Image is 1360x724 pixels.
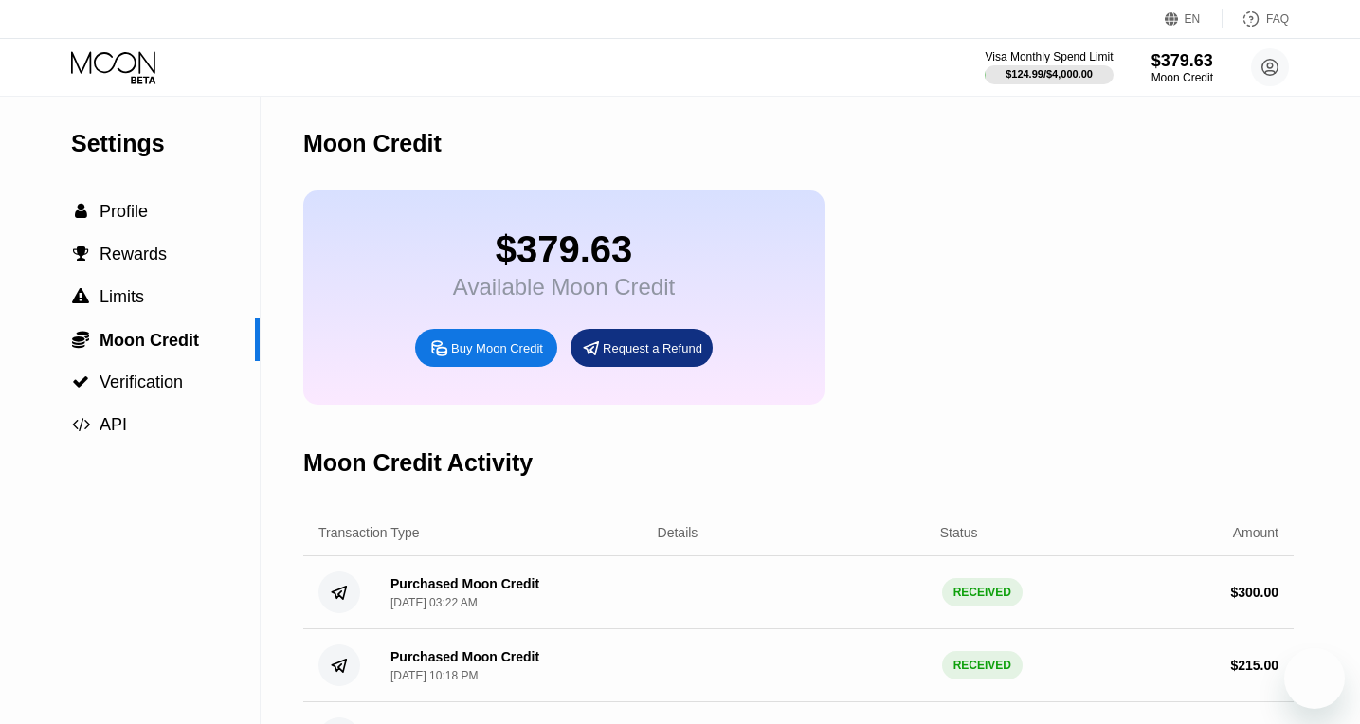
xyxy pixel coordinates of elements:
[71,245,90,262] div: 
[942,578,1023,606] div: RECEIVED
[1284,648,1345,709] iframe: Button to launch messaging window
[942,651,1023,679] div: RECEIVED
[1151,51,1213,84] div: $379.63Moon Credit
[1230,658,1278,673] div: $ 215.00
[451,340,543,356] div: Buy Moon Credit
[940,525,978,540] div: Status
[71,330,90,349] div: 
[985,50,1113,84] div: Visa Monthly Spend Limit$124.99/$4,000.00
[1233,525,1278,540] div: Amount
[390,596,478,609] div: [DATE] 03:22 AM
[73,245,89,262] span: 
[453,228,675,271] div: $379.63
[72,288,89,305] span: 
[985,50,1113,63] div: Visa Monthly Spend Limit
[603,340,702,356] div: Request a Refund
[100,372,183,391] span: Verification
[72,416,90,433] span: 
[303,130,442,157] div: Moon Credit
[571,329,713,367] div: Request a Refund
[453,274,675,300] div: Available Moon Credit
[1151,71,1213,84] div: Moon Credit
[100,202,148,221] span: Profile
[1165,9,1223,28] div: EN
[75,203,87,220] span: 
[72,330,89,349] span: 
[390,649,539,664] div: Purchased Moon Credit
[318,525,420,540] div: Transaction Type
[390,669,478,682] div: [DATE] 10:18 PM
[100,244,167,263] span: Rewards
[71,373,90,390] div: 
[415,329,557,367] div: Buy Moon Credit
[71,130,260,157] div: Settings
[72,373,89,390] span: 
[100,415,127,434] span: API
[1006,68,1093,80] div: $124.99 / $4,000.00
[390,576,539,591] div: Purchased Moon Credit
[1230,585,1278,600] div: $ 300.00
[1185,12,1201,26] div: EN
[303,449,533,477] div: Moon Credit Activity
[71,288,90,305] div: 
[71,416,90,433] div: 
[1223,9,1289,28] div: FAQ
[100,287,144,306] span: Limits
[1266,12,1289,26] div: FAQ
[1151,51,1213,71] div: $379.63
[100,331,199,350] span: Moon Credit
[658,525,698,540] div: Details
[71,203,90,220] div: 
